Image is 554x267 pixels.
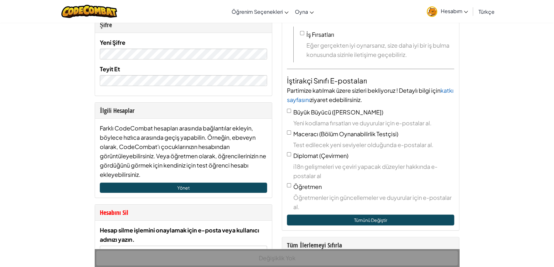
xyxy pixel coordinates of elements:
[293,193,454,211] span: Öğretmenler için güncellemeler ve duyurular için e-postalar al.
[287,87,440,94] span: Partimize katılmak üzere sizleri bekliyoruz ! Detaylı bilgi için
[475,3,497,20] a: Türkçe
[306,31,334,38] label: İş Fırsatları
[293,162,454,180] span: i18n gelişmeleri ve çeviri yapacak düzeyler hakkında e-postalar al
[100,38,125,47] label: Yeni Şifre
[427,6,437,17] img: avatar
[292,3,317,20] a: Oyna
[293,140,454,149] span: Test edilecek yeni seviyeler olduğunda e-postalar al.
[232,8,283,15] span: Öğrenim Seçenekleri
[478,8,494,15] span: Türkçe
[100,106,267,115] div: İlgili Hesaplar
[293,152,318,159] span: Diplomat
[332,108,383,116] span: ([PERSON_NAME])
[306,41,454,59] span: Eğer gerçekten iyi oynarsanız, size daha iyi bir iş bulma konusunda sizinle iletişime geçebiliriz.
[287,240,454,250] div: Tüm İlerlemeyi Sıfırla
[423,1,471,21] a: Hesabım
[100,64,120,74] label: Teyit Et
[100,225,267,244] label: Hesap silme işlemini onaylamak için e-posta veya kullanıcı adınızı yazın.
[440,8,468,14] span: Hesabım
[319,130,398,137] span: (Bölüm Oynanabilirlik Testçisi)
[100,183,267,193] a: Yönet
[228,3,292,20] a: Öğrenim Seçenekleri
[310,96,362,103] span: ziyaret edebilirsiniz.
[295,8,308,15] span: Oyna
[293,183,322,190] span: Öğretmen
[319,152,348,159] span: (Çevirmen)
[293,130,318,137] span: Maceracı
[100,20,267,29] div: Şifre
[293,108,331,116] span: Büyük Büyücü
[287,215,454,225] button: Tümünü Değiştir
[293,118,454,128] span: Yeni kodlama fırsatları ve duyurular için e-postalar al.
[100,208,267,217] div: Hesabını Sil
[61,5,117,18] img: CodeCombat logo
[287,75,454,86] h4: İştirakçi Sınıfı E-postaları
[100,123,267,179] div: Farklı CodeCombat hesapları arasında bağlantılar ekleyin, böylece hızlıca arasında geçiş yapabili...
